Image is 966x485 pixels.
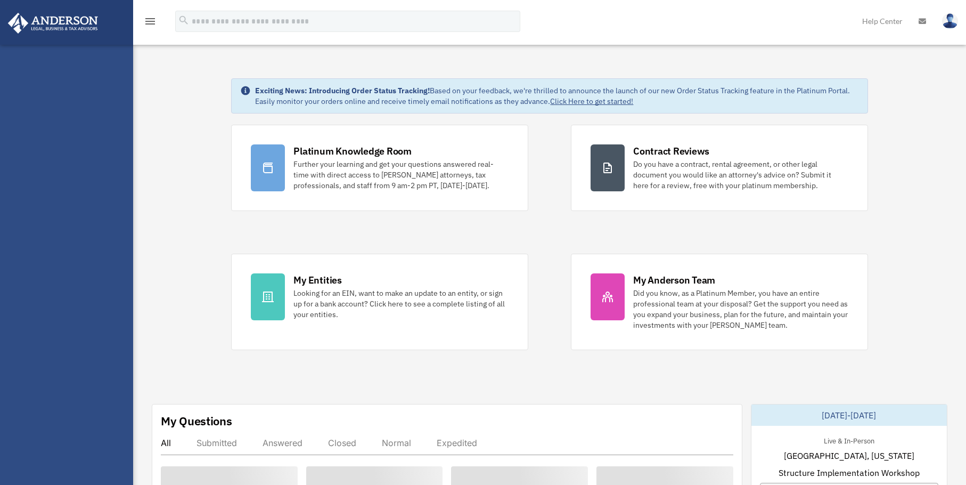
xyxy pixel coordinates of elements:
div: All [161,438,171,448]
a: Platinum Knowledge Room Further your learning and get your questions answered real-time with dire... [231,125,528,211]
i: menu [144,15,157,28]
div: Looking for an EIN, want to make an update to an entity, or sign up for a bank account? Click her... [293,288,509,320]
span: [GEOGRAPHIC_DATA], [US_STATE] [784,449,914,462]
a: My Entities Looking for an EIN, want to make an update to an entity, or sign up for a bank accoun... [231,254,528,350]
div: My Questions [161,413,232,429]
div: Answered [263,438,302,448]
strong: Exciting News: Introducing Order Status Tracking! [255,86,430,95]
div: Closed [328,438,356,448]
div: My Entities [293,273,341,287]
div: Normal [382,438,411,448]
div: My Anderson Team [633,273,715,287]
div: Do you have a contract, rental agreement, or other legal document you would like an attorney's ad... [633,159,848,191]
div: Contract Reviews [633,144,709,158]
i: search [178,14,190,26]
div: Further your learning and get your questions answered real-time with direct access to [PERSON_NAM... [293,159,509,191]
div: Expedited [437,438,477,448]
img: User Pic [942,13,958,29]
div: [DATE]-[DATE] [751,405,947,426]
a: Click Here to get started! [550,96,633,106]
div: Live & In-Person [815,434,883,446]
div: Submitted [197,438,237,448]
div: Based on your feedback, we're thrilled to announce the launch of our new Order Status Tracking fe... [255,85,858,107]
div: Platinum Knowledge Room [293,144,412,158]
a: My Anderson Team Did you know, as a Platinum Member, you have an entire professional team at your... [571,254,868,350]
a: menu [144,19,157,28]
div: Did you know, as a Platinum Member, you have an entire professional team at your disposal? Get th... [633,288,848,330]
img: Anderson Advisors Platinum Portal [5,13,101,34]
span: Structure Implementation Workshop [779,466,920,479]
a: Contract Reviews Do you have a contract, rental agreement, or other legal document you would like... [571,125,868,211]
